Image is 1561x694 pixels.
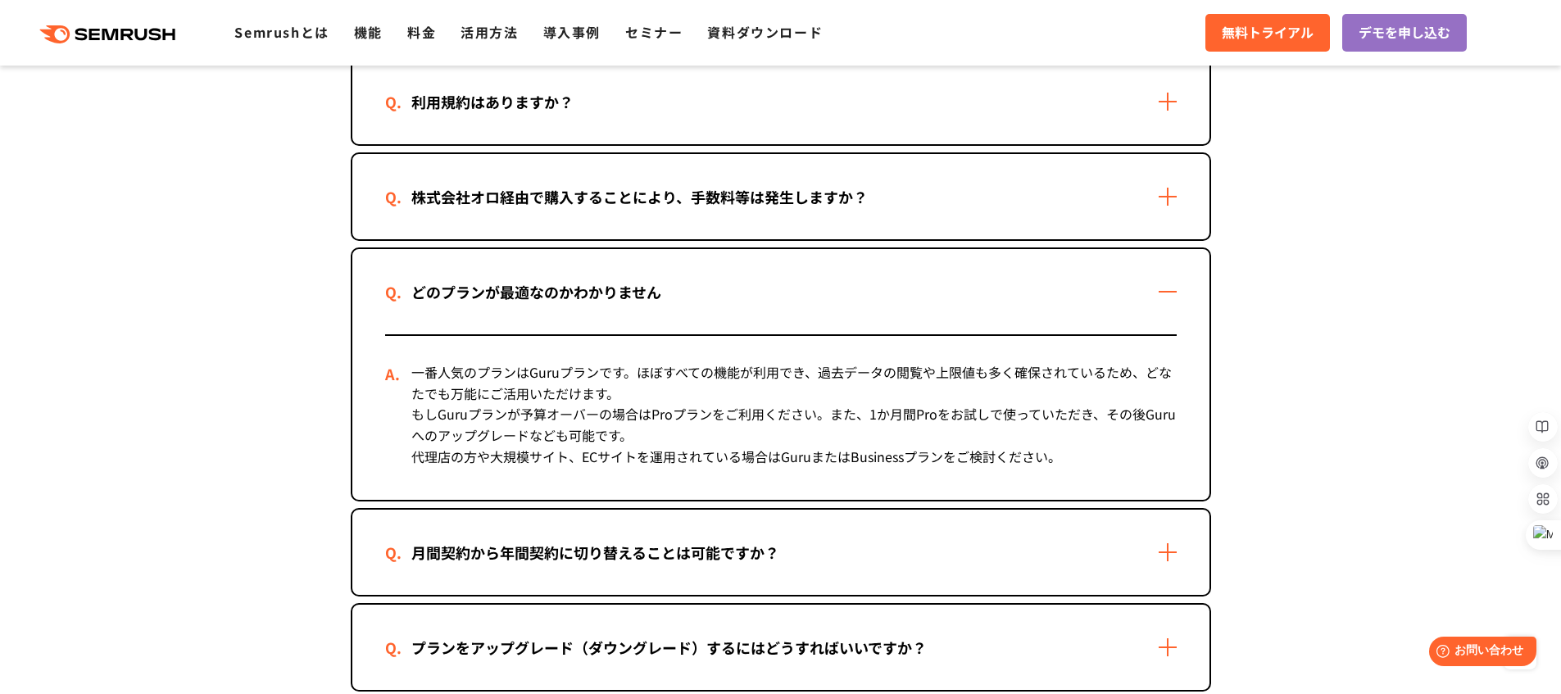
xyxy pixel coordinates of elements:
[707,22,823,42] a: 資料ダウンロード
[1205,14,1330,52] a: 無料トライアル
[354,22,383,42] a: 機能
[543,22,601,42] a: 導入事例
[385,90,600,114] div: 利用規約はありますか？
[234,22,329,42] a: Semrushとは
[1222,22,1314,43] span: 無料トライアル
[461,22,518,42] a: 活用方法
[385,280,687,304] div: どのプランが最適なのかわかりません
[1415,630,1543,676] iframe: Help widget launcher
[407,22,436,42] a: 料金
[625,22,683,42] a: セミナー
[385,336,1177,500] div: 一番人気のプランはGuruプランです。ほぼすべての機能が利用でき、過去データの閲覧や上限値も多く確保されているため、どなたでも万能にご活用いただけます。 もしGuruプランが予算オーバーの場合は...
[385,185,894,209] div: 株式会社オロ経由で購入することにより、手数料等は発生しますか？
[1342,14,1467,52] a: デモを申し込む
[1359,22,1450,43] span: デモを申し込む
[385,636,953,660] div: プランをアップグレード（ダウングレード）するにはどうすればいいですか？
[385,541,805,565] div: 月間契約から年間契約に切り替えることは可能ですか？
